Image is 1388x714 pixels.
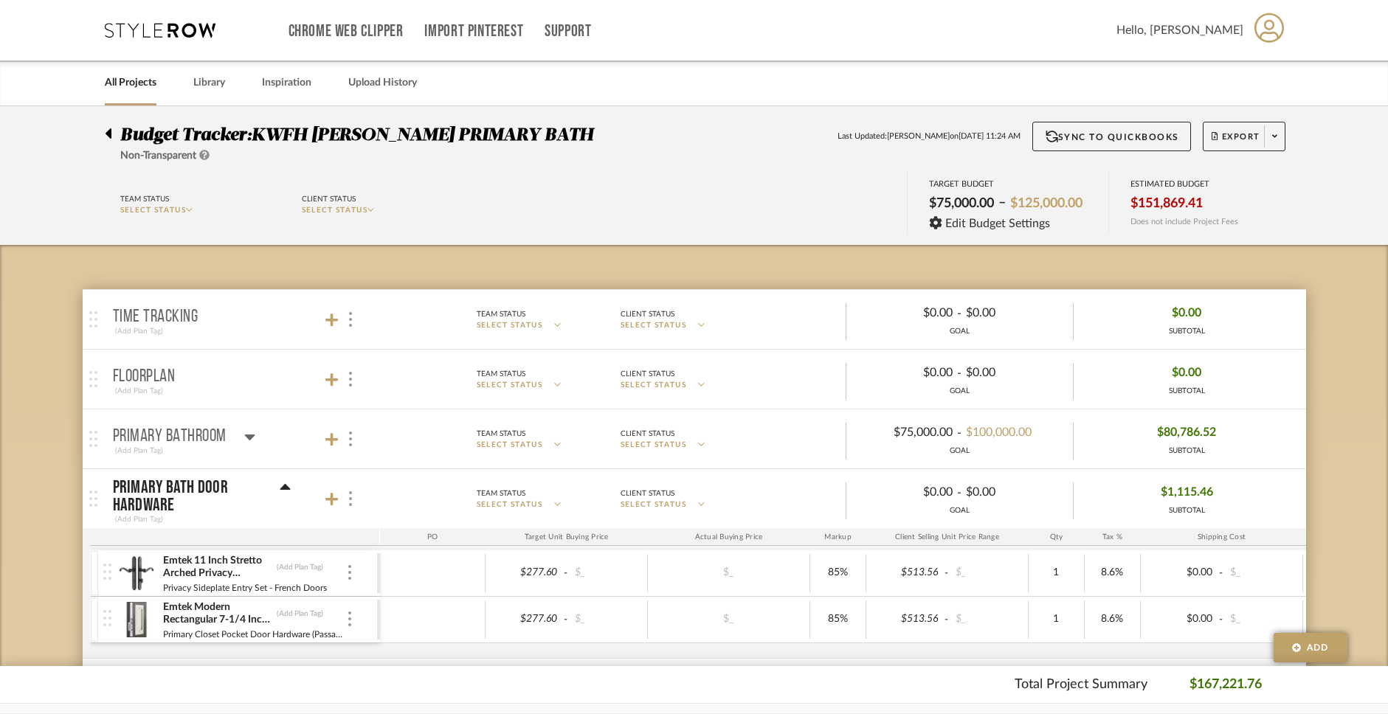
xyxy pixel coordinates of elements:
[959,131,1021,143] span: [DATE] 11:24 AM
[1130,217,1238,226] span: Does not include Project Fees
[252,126,593,144] span: KWFH [PERSON_NAME] PRIMARY BATH
[477,320,543,331] span: SELECT STATUS
[83,290,1306,349] mat-expansion-panel-header: Time Tracking(Add Plan Tag)Team StatusSELECT STATUSClient StatusSELECT STATUS$0.00-$0.00GOAL$0.00...
[113,513,165,526] div: (Add Plan Tag)
[957,364,961,382] span: -
[815,562,861,583] div: 85%
[89,371,97,387] img: grip.svg
[1226,562,1298,583] div: $_
[1033,609,1080,630] div: 1
[570,562,643,583] div: $_
[688,562,769,583] div: $_
[1015,675,1147,695] p: Total Project Summary
[1226,609,1298,630] div: $_
[1130,195,1203,212] span: $151,869.41
[1157,421,1216,444] span: $80,786.52
[349,491,352,506] img: 3dots-v.svg
[477,367,525,381] div: Team Status
[846,386,1073,397] div: GOAL
[348,565,351,580] img: 3dots-v.svg
[113,479,262,514] p: Primary Bath Door Hardware
[1145,609,1218,630] div: $0.00
[858,481,957,504] div: $0.00
[621,440,687,451] span: SELECT STATUS
[846,446,1073,457] div: GOAL
[349,372,352,387] img: 3dots-v.svg
[276,609,324,619] div: (Add Plan Tag)
[113,308,198,326] p: Time Tracking
[925,191,998,216] div: $75,000.00
[262,73,311,93] a: Inspiration
[1161,505,1213,516] div: SUBTOTAL
[621,320,687,331] span: SELECT STATUS
[942,612,951,627] span: -
[961,302,1060,325] div: $0.00
[380,528,486,546] div: PO
[961,361,1060,384] div: $0.00
[887,131,950,143] span: [PERSON_NAME]
[866,528,1029,546] div: Client Selling Unit Price Range
[621,427,674,440] div: Client Status
[120,207,187,214] span: SELECT STATUS
[486,528,648,546] div: Target Unit Buying Price
[961,481,1060,504] div: $0.00
[1116,21,1243,39] span: Hello, [PERSON_NAME]
[83,350,1306,409] mat-expansion-panel-header: FLOORPLAN(Add Plan Tag)Team StatusSELECT STATUSClient StatusSELECT STATUS$0.00-$0.00GOAL$0.00SUBT...
[113,325,165,338] div: (Add Plan Tag)
[113,444,165,457] div: (Add Plan Tag)
[957,484,961,502] span: -
[871,609,943,630] div: $513.56
[103,610,111,626] img: vertical-grip.svg
[1141,528,1303,546] div: Shipping Cost
[846,505,1073,516] div: GOAL
[1089,609,1136,630] div: 8.6%
[193,73,225,93] a: Library
[1307,641,1329,654] span: Add
[490,609,562,630] div: $277.60
[957,305,961,322] span: -
[871,562,943,583] div: $513.56
[562,612,570,627] span: -
[621,380,687,391] span: SELECT STATUS
[162,554,272,580] div: Emtek 11 Inch Stretto Arched Privacy Sideplate Entry Set from the Sandcast Bronze Collection
[545,25,591,38] a: Support
[89,491,97,507] img: grip.svg
[83,469,1306,528] mat-expansion-panel-header: Primary Bath Door Hardware(Add Plan Tag)Team StatusSELECT STATUSClient StatusSELECT STATUS$0.00-$...
[1033,562,1080,583] div: 1
[105,73,156,93] a: All Projects
[162,580,328,595] div: Privacy Sideplate Entry Set - French Doors
[838,131,887,143] span: Last Updated:
[570,609,643,630] div: $_
[424,25,523,38] a: Import Pinterest
[961,421,1060,444] div: $100,000.00
[1161,481,1213,504] span: $1,115.46
[1172,361,1201,384] span: $0.00
[477,427,525,440] div: Team Status
[942,566,951,580] span: -
[90,528,1306,658] div: Primary Bath Door Hardware(Add Plan Tag)Team StatusSELECT STATUSClient StatusSELECT STATUS$0.00-$...
[1169,326,1205,337] div: SUBTOTAL
[119,555,155,591] img: a365bb90-c1e3-4a19-8cc1-562861d46213_50x50.jpg
[1172,302,1201,325] span: $0.00
[621,367,674,381] div: Client Status
[120,193,169,206] div: Team Status
[858,302,957,325] div: $0.00
[302,207,368,214] span: SELECT STATUS
[1203,122,1285,151] button: Export
[688,609,769,630] div: $_
[120,150,196,161] span: Non-Transparent
[89,431,97,447] img: grip.svg
[477,380,543,391] span: SELECT STATUS
[1217,566,1226,580] span: -
[162,600,272,627] div: Emtek Modern Rectangular 7-1/4 Inch Passage Mortise Pocket Door Pull for 1-3/4" Thick Doors
[113,368,176,386] p: FLOORPLAN
[858,421,957,444] div: $75,000.00
[621,499,687,510] span: SELECT STATUS
[929,179,1087,189] div: TARGET BUDGET
[648,528,810,546] div: Actual Buying Price
[276,562,324,572] div: (Add Plan Tag)
[348,611,351,626] img: 3dots-v.svg
[1006,191,1087,216] div: $125,000.00
[113,428,227,446] p: Primary Bathroom
[89,311,97,327] img: grip.svg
